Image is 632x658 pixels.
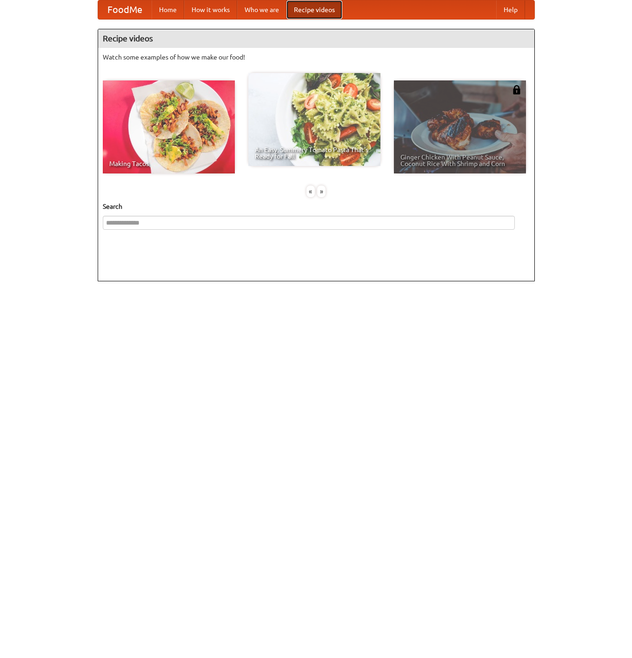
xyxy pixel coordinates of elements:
h4: Recipe videos [98,29,534,48]
div: » [317,186,326,197]
a: Help [496,0,525,19]
span: An Easy, Summery Tomato Pasta That's Ready for Fall [255,146,374,160]
div: « [306,186,315,197]
a: An Easy, Summery Tomato Pasta That's Ready for Fall [248,73,380,166]
a: Home [152,0,184,19]
span: Making Tacos [109,160,228,167]
h5: Search [103,202,530,211]
img: 483408.png [512,85,521,94]
a: FoodMe [98,0,152,19]
a: Recipe videos [286,0,342,19]
a: Making Tacos [103,80,235,173]
p: Watch some examples of how we make our food! [103,53,530,62]
a: How it works [184,0,237,19]
a: Who we are [237,0,286,19]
